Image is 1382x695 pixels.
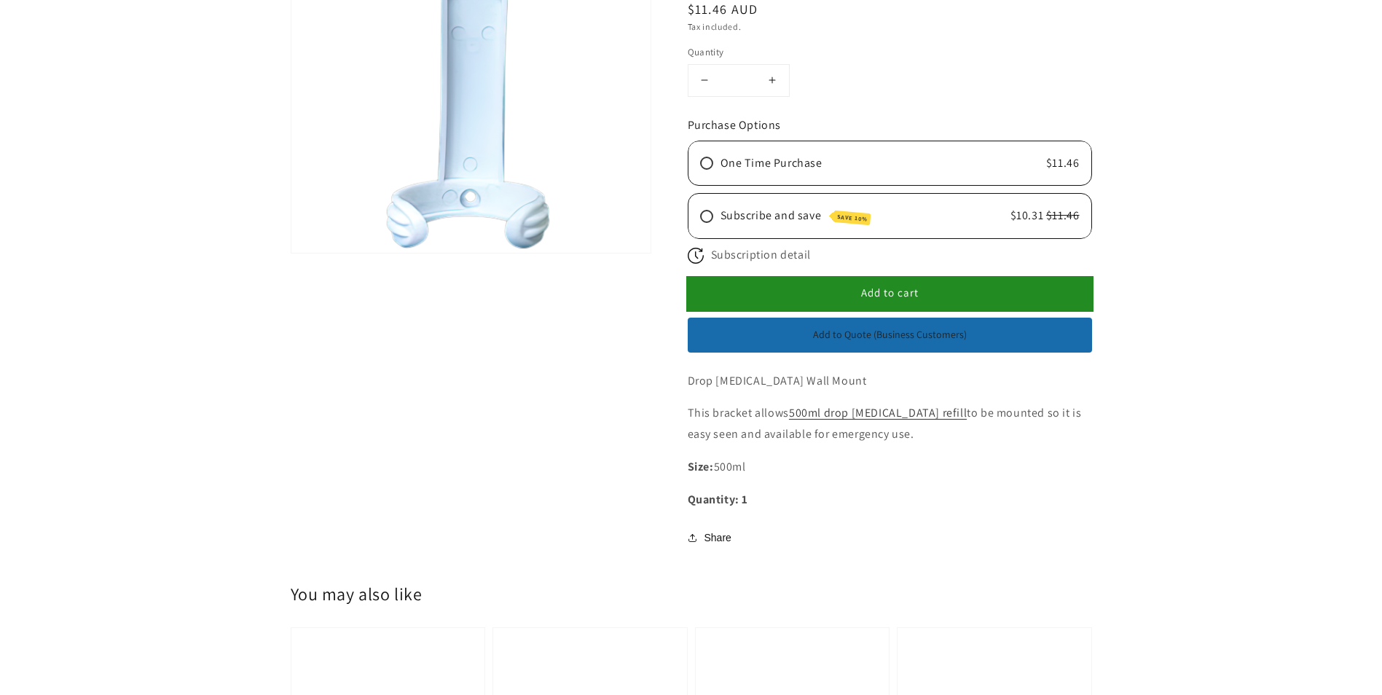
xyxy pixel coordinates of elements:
div: Tax included. [688,20,1092,34]
a: 500ml drop [MEDICAL_DATA] refill [789,405,967,420]
span: Subscribe and save [721,205,822,227]
div: Purchase Options [688,115,1092,136]
button: Share [688,529,736,546]
span: $11.46 AUD [688,1,758,17]
strong: Size: [688,459,714,474]
button: Add to Quote (Business Customers) [688,318,1092,353]
span: Subscription detail [711,245,811,266]
label: Quantity [688,45,957,60]
p: Drop [MEDICAL_DATA] Wall Mount [688,371,1092,392]
span: Add to cart [861,286,919,299]
button: Add to cart [688,278,1092,310]
strong: Quantity: 1 [688,492,749,507]
h2: You may also like [291,583,1092,605]
p: This bracket allows to be mounted so it is easy seen and available for emergency use. [688,403,1092,445]
p: 500ml [688,457,1092,478]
